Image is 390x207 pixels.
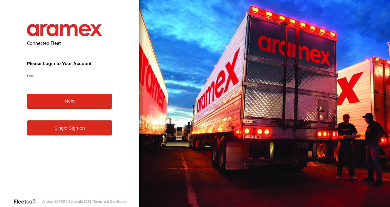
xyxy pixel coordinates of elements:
div: © Copyright 2025 - [65,200,126,203]
button: Next [27,94,113,109]
div: Version: 307.00 [41,200,65,203]
img: Aramex [27,24,102,36]
a: Terms and Conditions [93,200,126,203]
h3: Please Login to Your Account [27,61,113,66]
label: Email [27,73,113,78]
h2: Connected Fleet [27,40,113,46]
a: Single Sign-on [27,120,113,135]
a: Visit our Website [13,198,41,205]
